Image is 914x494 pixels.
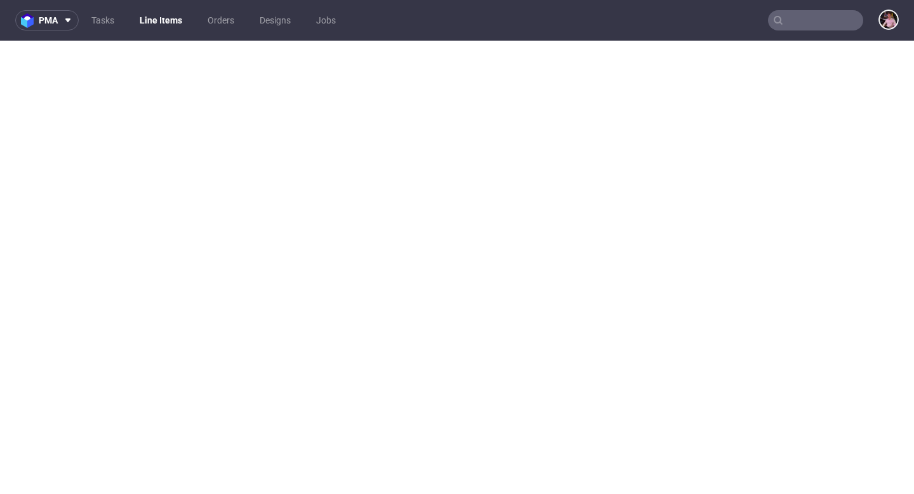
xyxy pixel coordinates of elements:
span: pma [39,16,58,25]
a: Line Items [132,10,190,30]
a: Tasks [84,10,122,30]
a: Designs [252,10,298,30]
a: Orders [200,10,242,30]
button: pma [15,10,79,30]
img: logo [21,13,39,28]
img: Aleks Ziemkowski [880,11,897,29]
a: Jobs [308,10,343,30]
